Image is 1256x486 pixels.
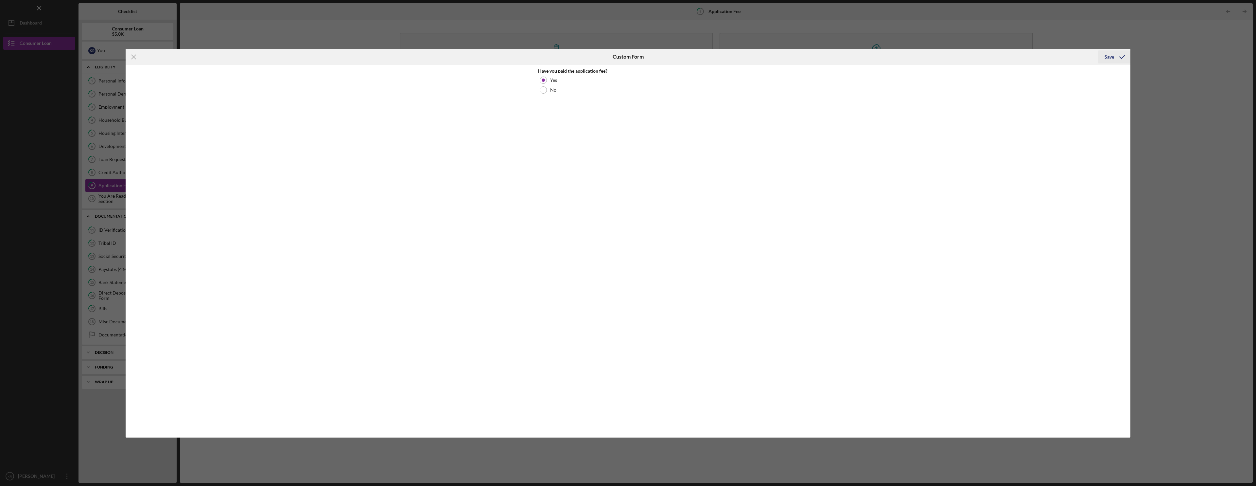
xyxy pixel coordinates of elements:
[1105,50,1114,63] div: Save
[613,54,644,60] h6: Custom Form
[550,87,556,93] label: No
[550,78,557,83] label: Yes
[538,68,718,74] div: Have you paid the application fee?
[1098,50,1130,63] button: Save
